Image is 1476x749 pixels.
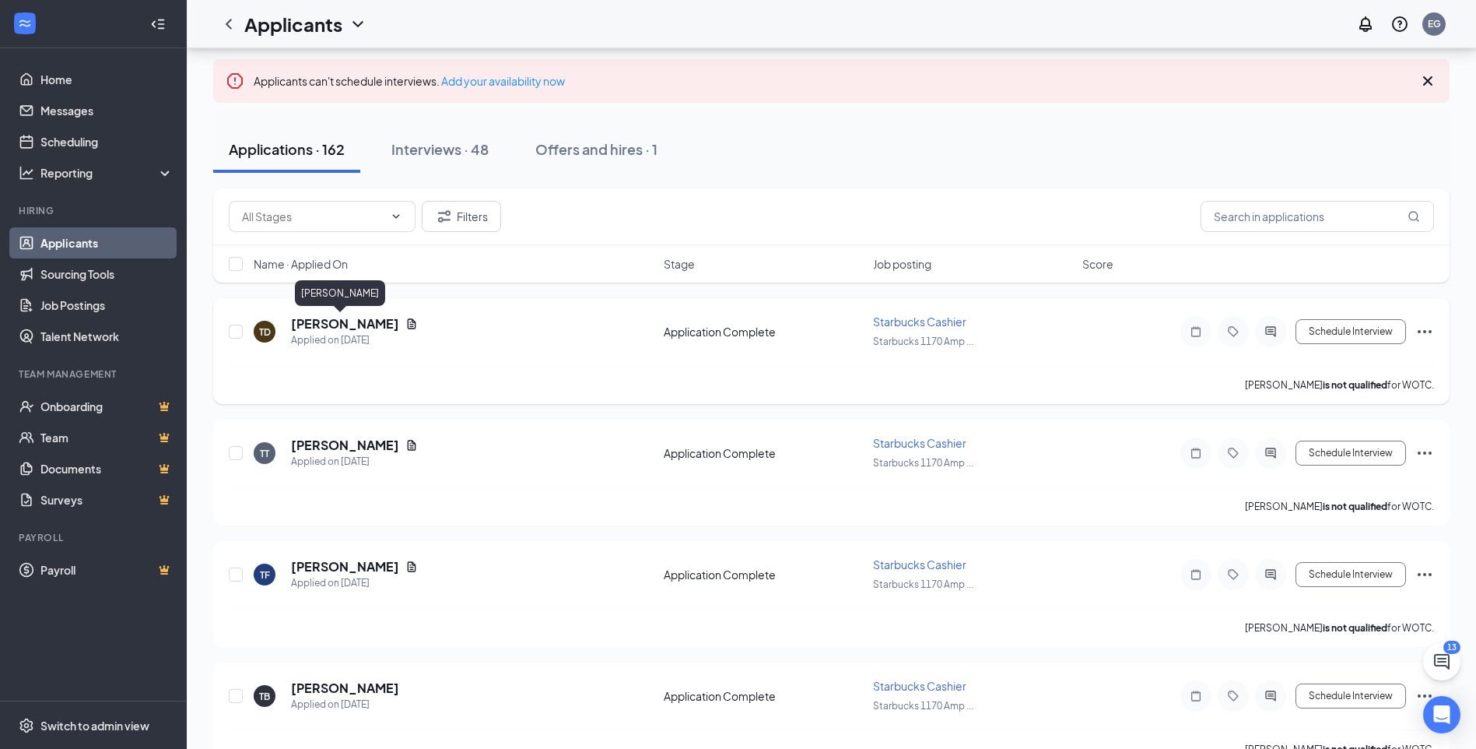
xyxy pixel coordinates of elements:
svg: Filter [435,207,454,226]
button: Filter Filters [422,201,501,232]
span: Starbucks 1170 Amp ... [873,336,973,347]
input: All Stages [242,208,384,225]
span: Starbucks 1170 Amp ... [873,457,973,469]
div: EG [1428,17,1441,30]
a: SurveysCrown [40,484,174,515]
button: ChatActive [1423,643,1460,680]
svg: Tag [1224,325,1243,338]
div: Application Complete [664,688,864,704]
svg: ChevronDown [349,15,367,33]
span: Starbucks 1170 Amp ... [873,700,973,712]
svg: Document [405,561,418,573]
div: Offers and hires · 1 [535,139,657,159]
span: Applicants can't schedule interviews. [254,74,565,88]
button: Schedule Interview [1295,562,1406,587]
span: Job posting [873,256,931,272]
button: Schedule Interview [1295,441,1406,466]
svg: ActiveChat [1261,568,1280,581]
svg: Tag [1224,690,1243,702]
h1: Applicants [244,11,342,37]
b: is not qualified [1323,379,1387,391]
div: TT [260,447,269,460]
div: 13 [1443,641,1460,654]
svg: Tag [1224,447,1243,459]
svg: ActiveChat [1261,325,1280,338]
div: Open Intercom Messenger [1423,696,1460,733]
button: Schedule Interview [1295,684,1406,709]
span: Starbucks Cashier [873,557,966,571]
div: Hiring [19,204,170,217]
svg: Note [1187,447,1205,459]
svg: Note [1187,325,1205,338]
span: Stage [664,256,695,272]
a: TeamCrown [40,422,174,453]
button: Schedule Interview [1295,319,1406,344]
span: Starbucks Cashier [873,315,966,329]
svg: Error [226,72,244,90]
svg: WorkstreamLogo [17,16,33,31]
a: OnboardingCrown [40,391,174,422]
svg: Analysis [19,165,34,181]
p: [PERSON_NAME] for WOTC. [1245,378,1434,392]
input: Search in applications [1201,201,1434,232]
a: Applicants [40,227,174,258]
svg: ActiveChat [1261,690,1280,702]
svg: Document [405,318,418,330]
div: Applications · 162 [229,139,345,159]
svg: Ellipses [1415,687,1434,705]
div: Team Management [19,367,170,381]
div: Switch to admin view [40,718,149,733]
div: Application Complete [664,567,864,582]
h5: [PERSON_NAME] [291,680,399,697]
svg: ChevronLeft [219,15,238,33]
a: Talent Network [40,321,174,352]
h5: [PERSON_NAME] [291,315,399,332]
div: TD [259,325,271,339]
div: TB [259,690,270,703]
a: Messages [40,95,174,126]
p: [PERSON_NAME] for WOTC. [1245,500,1434,513]
svg: ChatActive [1432,652,1451,671]
svg: Collapse [150,16,166,32]
a: Scheduling [40,126,174,157]
svg: Note [1187,568,1205,581]
p: [PERSON_NAME] for WOTC. [1245,621,1434,635]
div: Reporting [40,165,174,181]
div: Payroll [19,531,170,544]
div: Applied on [DATE] [291,454,418,469]
svg: ChevronDown [390,210,402,223]
svg: Ellipses [1415,444,1434,462]
svg: Cross [1418,72,1437,90]
svg: Ellipses [1415,322,1434,341]
svg: QuestionInfo [1390,15,1409,33]
b: is not qualified [1323,622,1387,634]
div: Application Complete [664,445,864,461]
svg: Note [1187,690,1205,702]
div: Applied on [DATE] [291,575,418,591]
span: Score [1082,256,1113,272]
b: is not qualified [1323,501,1387,512]
div: Interviews · 48 [391,139,489,159]
a: PayrollCrown [40,554,174,585]
a: Add your availability now [441,74,565,88]
svg: ActiveChat [1261,447,1280,459]
span: Starbucks Cashier [873,436,966,450]
a: Sourcing Tools [40,258,174,290]
a: DocumentsCrown [40,453,174,484]
svg: Document [405,439,418,452]
span: Starbucks Cashier [873,679,966,693]
div: [PERSON_NAME] [295,280,385,306]
svg: Tag [1224,568,1243,581]
svg: MagnifyingGlass [1408,210,1420,223]
div: Applied on [DATE] [291,697,399,712]
div: TF [260,568,270,582]
h5: [PERSON_NAME] [291,437,399,454]
h5: [PERSON_NAME] [291,558,399,575]
span: Starbucks 1170 Amp ... [873,578,973,590]
div: Application Complete [664,324,864,339]
svg: Notifications [1356,15,1375,33]
div: Applied on [DATE] [291,332,418,348]
svg: Settings [19,718,34,733]
svg: Ellipses [1415,565,1434,584]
